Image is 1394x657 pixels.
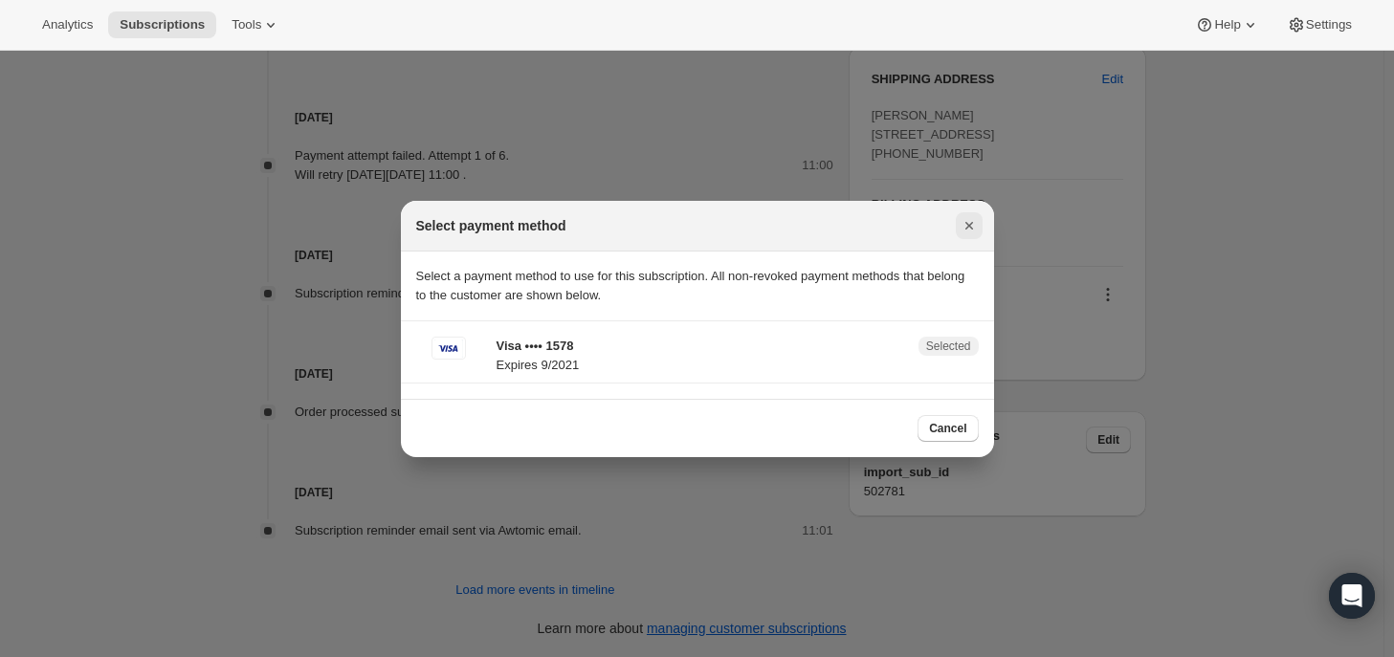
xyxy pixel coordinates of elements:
span: Cancel [929,421,966,436]
span: Help [1214,17,1240,33]
button: Cancel [918,415,978,442]
button: Settings [1275,11,1363,38]
span: Analytics [42,17,93,33]
p: Select a payment method to use for this subscription. All non-revoked payment methods that belong... [416,267,979,305]
span: Selected [926,339,971,354]
div: Open Intercom Messenger [1329,573,1375,619]
button: Tools [220,11,292,38]
span: Settings [1306,17,1352,33]
h2: Select payment method [416,216,566,235]
p: Visa •••• 1578 [497,337,907,356]
button: Analytics [31,11,104,38]
button: Close [956,212,983,239]
span: Tools [232,17,261,33]
button: Subscriptions [108,11,216,38]
button: Help [1184,11,1271,38]
span: Subscriptions [120,17,205,33]
p: Expires 9/2021 [497,356,907,375]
